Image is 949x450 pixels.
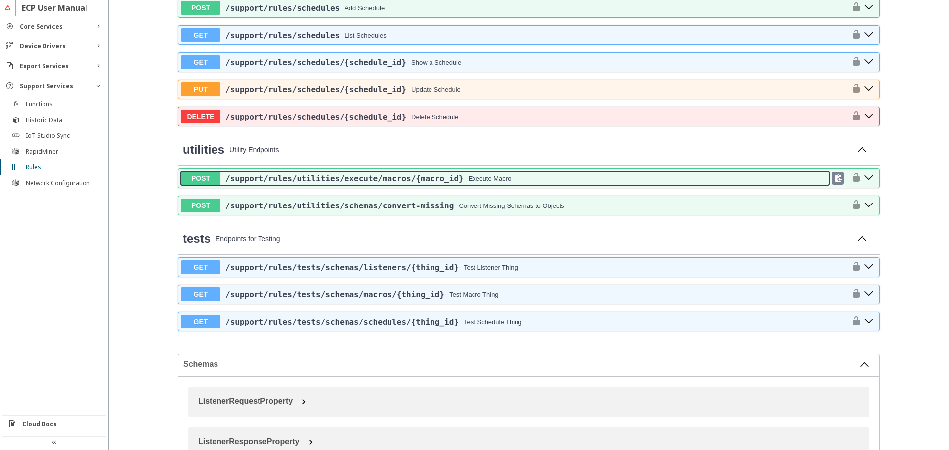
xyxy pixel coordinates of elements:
span: ListenerRequestProperty [198,397,293,405]
span: PUT [181,82,220,96]
button: post ​/support​/rules​/utilities​/execute​/macros​/{macro_id} [861,172,877,185]
p: Utility Endpoints [229,146,849,154]
div: Test Schedule Thing [464,318,522,326]
button: post ​/support​/rules​/schedules [861,1,877,14]
span: GET [181,55,220,69]
button: delete ​/support​/rules​/schedules​/{schedule_id} [861,110,877,123]
button: authorization button unlocked [846,316,861,327]
button: authorization button unlocked [846,172,861,184]
div: Execute Macro [469,175,512,182]
div: Add Schedule [345,4,385,12]
span: /support /rules /tests /schemas /schedules /{thing_id} [225,317,459,327]
button: get ​/support​/rules​/schedules [861,29,877,41]
span: /support /rules /schedules /{schedule_id} [225,85,406,94]
a: /support/rules/tests/schemas/listeners/{thing_id} [225,263,459,272]
span: utilities [183,143,224,156]
button: authorization button unlocked [846,29,861,41]
span: GET [181,287,220,301]
button: get ​/support​/rules​/tests​/schemas​/listeners​/{thing_id} [861,261,877,274]
button: authorization button unlocked [846,83,861,95]
button: ListenerRequestProperty [193,392,874,410]
div: Test Listener Thing [464,264,518,271]
span: POST [181,199,220,212]
a: /support/rules/tests/schemas/schedules/{thing_id} [225,317,459,327]
div: Update Schedule [411,86,461,93]
button: authorization button unlocked [846,56,861,68]
span: /support /rules /schedules [225,3,340,13]
span: /support /rules /utilities /execute /macros /{macro_id} [225,174,464,183]
span: tests [183,232,211,245]
button: Collapse operation [854,143,870,158]
button: POST/support/rules/schedulesAdd Schedule [181,1,846,15]
span: /support /rules /tests /schemas /listeners /{thing_id} [225,263,459,272]
span: /support /rules /utilities /schemas /convert-missing [225,201,454,210]
button: get ​/support​/rules​/tests​/schemas​/schedules​/{thing_id} [861,315,877,328]
a: utilities [183,143,224,157]
p: Endpoints for Testing [216,235,849,243]
button: authorization button unlocked [846,261,861,273]
span: GET [181,28,220,42]
button: authorization button unlocked [846,288,861,300]
span: POST [181,1,220,15]
div: Copy to clipboard [832,172,844,185]
span: /support /rules /schedules /{schedule_id} [225,112,406,122]
button: authorization button unlocked [846,111,861,123]
a: /support/rules/schedules/{schedule_id} [225,112,406,122]
button: PUT/support/rules/schedules/{schedule_id}Update Schedule [181,82,846,96]
div: List Schedules [345,32,387,39]
button: GET/support/rules/schedules/{schedule_id}Show a Schedule [181,55,846,69]
a: /support/rules/schedules [225,3,340,13]
button: authorization button unlocked [846,200,861,211]
button: GET/support/rules/tests/schemas/macros/{thing_id}Test Macro Thing [181,287,846,301]
button: get ​/support​/rules​/tests​/schemas​/macros​/{thing_id} [861,288,877,301]
button: POST/support/rules/utilities/execute/macros/{macro_id}Execute Macro [181,171,829,185]
a: /support/rules/schedules [225,31,340,40]
button: authorization button unlocked [846,2,861,14]
div: Delete Schedule [411,113,458,121]
button: put ​/support​/rules​/schedules​/{schedule_id} [861,83,877,96]
button: GET/support/rules/schedulesList Schedules [181,28,846,42]
div: Convert Missing Schemas to Objects [459,202,564,209]
a: /support/rules/schedules/{schedule_id} [225,58,406,67]
button: Collapse operation [854,232,870,246]
a: /support/rules/utilities/execute/macros/{macro_id} [225,174,464,183]
span: Schemas [183,360,860,368]
span: /support /rules /tests /schemas /macros /{thing_id} [225,290,444,299]
button: POST/support/rules/utilities/schemas/convert-missingConvert Missing Schemas to Objects [181,199,846,212]
span: GET [181,315,220,328]
a: /support/rules/schedules/{schedule_id} [225,85,406,94]
button: Schemas [183,359,869,369]
a: /support/rules/tests/schemas/macros/{thing_id} [225,290,444,299]
button: GET/support/rules/tests/schemas/schedules/{thing_id}Test Schedule Thing [181,315,846,328]
div: Test Macro Thing [449,291,498,298]
span: /support /rules /schedules /{schedule_id} [225,58,406,67]
span: GET [181,260,220,274]
span: /support /rules /schedules [225,31,340,40]
button: post ​/support​/rules​/utilities​/schemas​/convert-missing [861,199,877,212]
a: /support/rules/utilities/schemas/convert-missing [225,201,454,210]
span: DELETE [181,110,220,123]
div: Show a Schedule [411,59,461,66]
span: POST [181,171,220,185]
a: tests [183,232,211,245]
button: get ​/support​/rules​/schedules​/{schedule_id} [861,56,877,69]
span: ListenerResponseProperty [198,437,300,446]
button: DELETE/support/rules/schedules/{schedule_id}Delete Schedule [181,110,846,123]
button: GET/support/rules/tests/schemas/listeners/{thing_id}Test Listener Thing [181,260,846,274]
